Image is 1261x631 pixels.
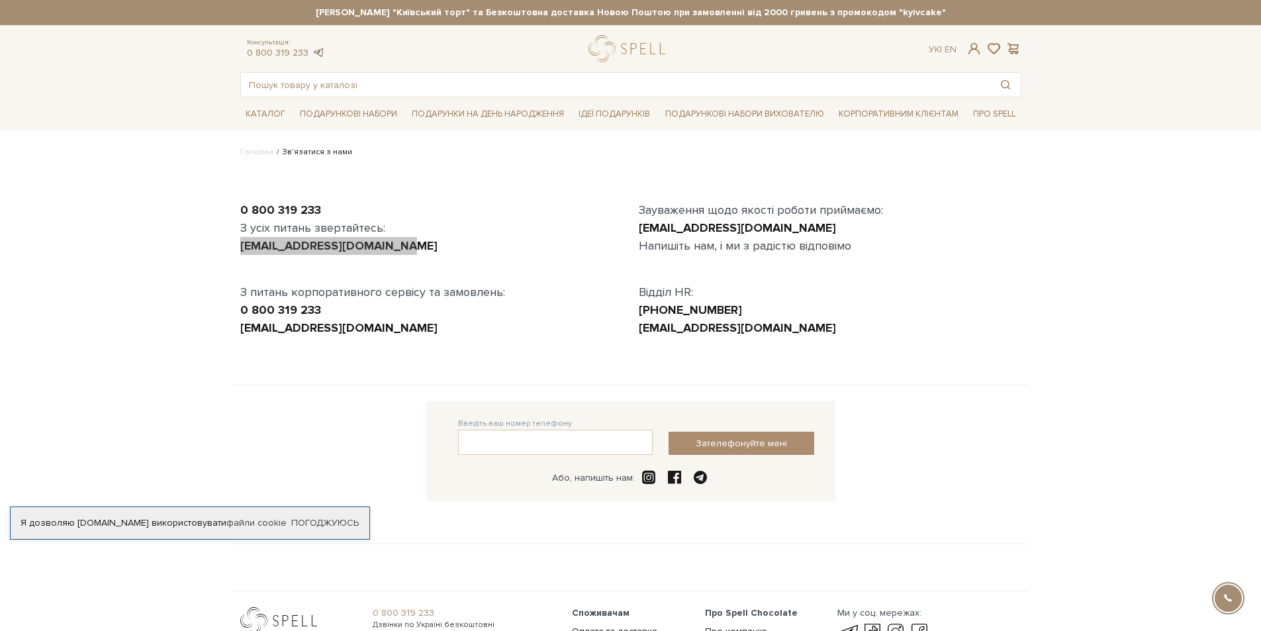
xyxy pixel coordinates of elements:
a: Подарунки на День народження [406,104,569,124]
button: Зателефонуйте мені [669,432,814,455]
a: Каталог [240,104,291,124]
a: 0 800 319 233 [373,607,556,619]
a: Про Spell [968,104,1021,124]
span: Консультація: [247,38,325,47]
a: Головна [240,147,273,157]
a: 0 800 319 233 [247,47,308,58]
input: Пошук товару у каталозі [241,73,990,97]
a: logo [588,35,671,62]
a: Ідеї подарунків [573,104,655,124]
a: [EMAIL_ADDRESS][DOMAIN_NAME] [240,238,438,253]
a: 0 800 319 233 [240,203,321,217]
a: 0 800 319 233 [240,303,321,317]
a: [EMAIL_ADDRESS][DOMAIN_NAME] [639,220,836,235]
span: Дзвінки по Україні безкоштовні [373,619,556,631]
strong: [PERSON_NAME] "Київський торт" та Безкоштовна доставка Новою Поштою при замовленні від 2000 гриве... [240,7,1021,19]
span: Про Spell Chocolate [705,607,798,618]
a: Подарункові набори вихователю [660,103,829,125]
button: Пошук товару у каталозі [990,73,1021,97]
a: telegram [312,47,325,58]
a: [EMAIL_ADDRESS][DOMAIN_NAME] [240,320,438,335]
a: Подарункові набори [295,104,402,124]
div: Зауваження щодо якості роботи приймаємо: Напишіть нам, і ми з радістю відповімо Відділ HR: [631,201,1029,337]
a: [PHONE_NUMBER] [639,303,742,317]
span: | [940,44,942,55]
div: Ми у соц. мережах: [837,607,930,619]
li: Зв’язатися з нами [273,146,352,158]
a: Корпоративним клієнтам [833,103,964,125]
div: Ук [929,44,957,56]
a: файли cookie [226,517,287,528]
label: Введіть ваш номер телефону [458,418,572,430]
span: Споживачам [572,607,630,618]
a: Погоджуюсь [291,517,359,529]
div: Я дозволяю [DOMAIN_NAME] використовувати [11,517,369,529]
div: З усіх питань звертайтесь: З питань корпоративного сервісу та замовлень: [232,201,631,337]
a: En [945,44,957,55]
div: Або, напишіть нам: [552,472,635,484]
a: [EMAIL_ADDRESS][DOMAIN_NAME] [639,320,836,335]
